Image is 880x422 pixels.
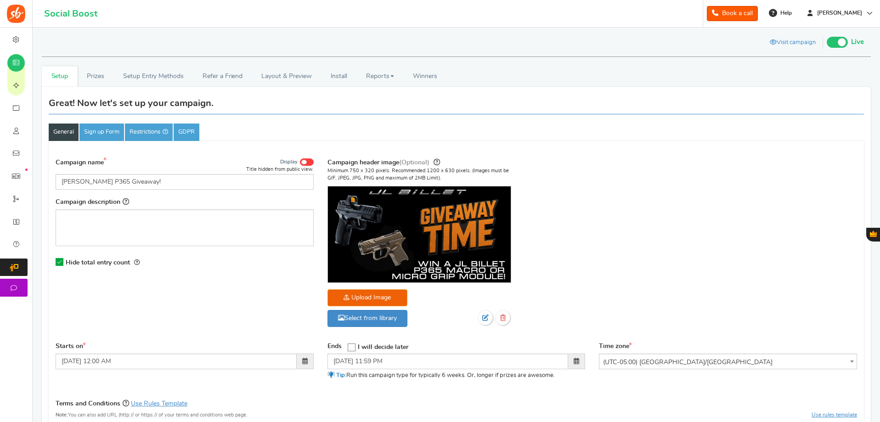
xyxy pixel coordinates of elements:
a: Book a call [707,6,758,21]
span: (UTC-05:00) America/Chicago [599,354,857,371]
span: This image will be displayed as header image for your campaign. Preview & change this image at an... [434,158,440,166]
label: Ends [327,342,342,351]
a: Setup [42,66,78,87]
span: I will decide later [358,344,408,350]
span: (UTC-05:00) America/Chicago [599,354,857,369]
span: Description provides users with more information about your campaign. Mention details about the p... [123,198,129,205]
a: Prizes [78,66,114,87]
h3: Great! Now let's set up your campaign. [49,98,214,108]
a: Help [765,6,796,20]
div: Title hidden from public view. [246,166,314,173]
label: Time zone [599,342,632,351]
span: (Optional) [399,159,429,166]
a: Visit campaign [763,35,823,51]
p: Minimum 750 x 320 pixels. Recommended 1200 x 630 pixels. (Images must be GIF, JPEG, JPG, PNG and ... [327,167,511,181]
h1: Social Boost [44,9,97,19]
label: Campaign description [56,197,129,207]
iframe: LiveChat chat widget [841,383,880,422]
p: Run this campaign type for typically 6 weeks. Or, longer if prizes are awesome. [327,371,586,380]
div: Editor, competition_desc [56,209,314,246]
em: New [25,169,28,171]
a: Refer a Friend [193,66,252,87]
label: Terms and Conditions [56,398,187,409]
label: Campaign name [56,157,109,168]
img: Social Boost [7,5,25,23]
a: General [49,124,79,141]
span: Display [280,159,298,165]
span: Live [851,37,864,47]
label: Campaign header image [327,157,440,168]
a: Select from library [327,310,407,327]
span: Winners [413,73,437,79]
button: Gratisfaction [866,228,880,242]
a: Layout & Preview [252,66,321,87]
span: Tip: [336,372,346,378]
a: Install [321,66,357,87]
small: You can also add URL (http:// or https:// of your terms and conditions web page. [56,412,248,417]
span: Gratisfaction [870,231,877,237]
b: Note: [56,412,68,417]
span: Help [778,9,792,17]
a: Restrictions [125,124,173,141]
span: Enter the Terms and Conditions of your campaign [123,399,129,407]
a: Use rules template [812,412,857,417]
span: Hide total entry count [66,259,130,266]
span: [PERSON_NAME] [813,9,866,17]
a: Setup Entry Methods [113,66,193,87]
a: Sign up Form [79,124,124,141]
a: Use Rules Template [131,400,187,407]
a: GDPR [174,124,199,141]
a: Reports [357,66,404,87]
label: Starts on [56,342,86,351]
